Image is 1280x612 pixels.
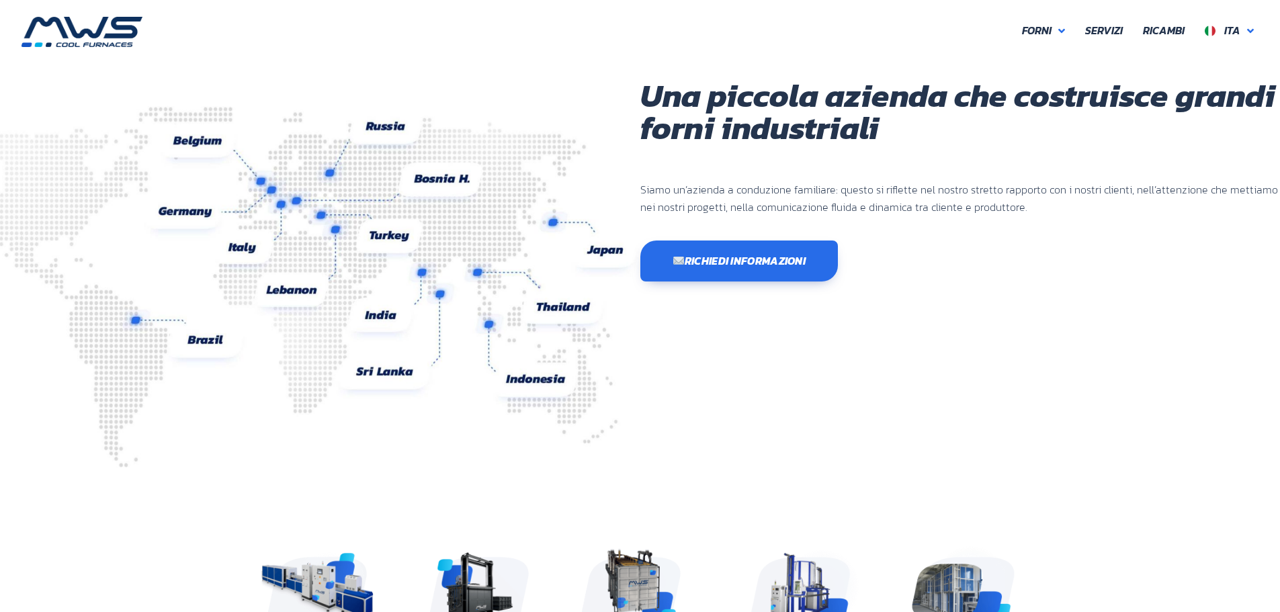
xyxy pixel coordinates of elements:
[1195,17,1264,45] a: Ita
[1085,22,1123,40] span: Servizi
[1224,22,1240,38] span: Ita
[673,255,684,266] img: ✉️
[22,17,142,47] img: MWS s.r.l.
[1133,17,1195,45] a: Ricambi
[1022,22,1052,40] span: Forni
[673,255,806,266] span: Richiedi informazioni
[1143,22,1185,40] span: Ricambi
[1075,17,1133,45] a: Servizi
[1012,17,1075,45] a: Forni
[640,241,839,281] a: ✉️Richiedi informazioni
